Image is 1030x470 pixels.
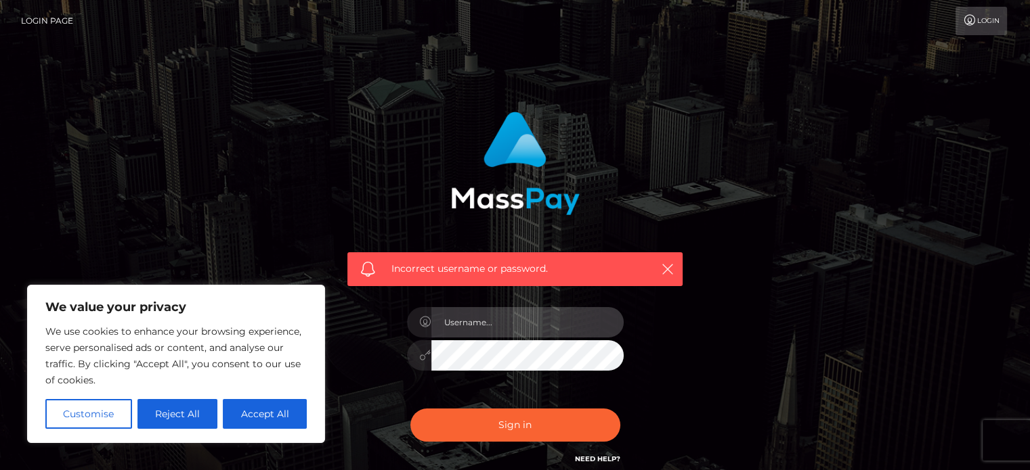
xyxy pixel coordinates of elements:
button: Customise [45,399,132,429]
p: We use cookies to enhance your browsing experience, serve personalised ads or content, and analys... [45,323,307,388]
button: Reject All [137,399,218,429]
button: Accept All [223,399,307,429]
span: Incorrect username or password. [391,262,639,276]
p: We value your privacy [45,299,307,315]
a: Need Help? [575,454,620,463]
input: Username... [431,307,624,337]
a: Login Page [21,7,73,35]
a: Login [956,7,1007,35]
button: Sign in [410,408,620,442]
img: MassPay Login [451,112,580,215]
div: We value your privacy [27,285,325,443]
